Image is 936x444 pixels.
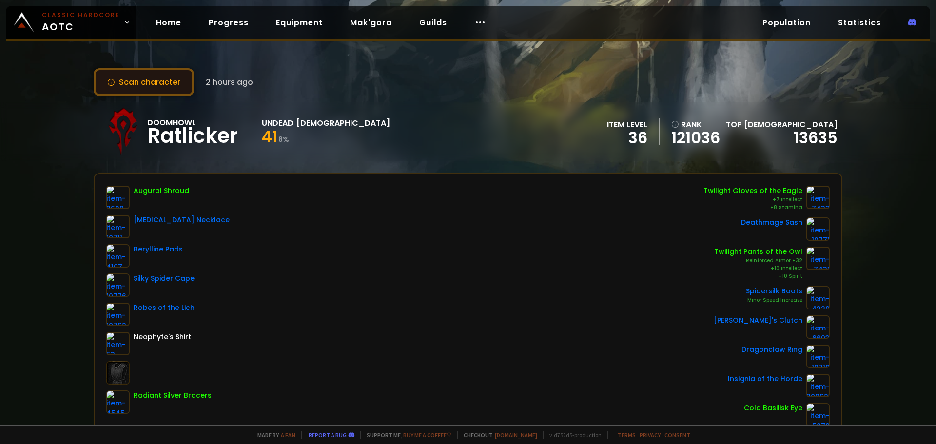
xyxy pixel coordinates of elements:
div: Deathmage Sash [741,217,802,228]
img: item-7433 [806,186,830,209]
span: AOTC [42,11,120,34]
a: Report a bug [309,431,347,439]
a: Classic HardcoreAOTC [6,6,136,39]
a: Privacy [640,431,661,439]
img: item-6693 [806,315,830,339]
div: Reinforced Armor +32 [714,257,802,265]
img: item-4197 [106,244,130,268]
span: Made by [252,431,295,439]
a: Terms [618,431,636,439]
div: [MEDICAL_DATA] Necklace [134,215,230,225]
img: item-4320 [806,286,830,309]
img: item-10762 [106,303,130,326]
img: item-53 [106,332,130,355]
img: item-209621 [806,374,830,397]
div: [PERSON_NAME]'s Clutch [714,315,802,326]
div: +7 Intellect [703,196,802,204]
small: Classic Hardcore [42,11,120,19]
a: Buy me a coffee [403,431,451,439]
a: 121036 [671,131,720,145]
small: 8 % [278,135,289,144]
a: Guilds [411,13,455,33]
span: Support me, [360,431,451,439]
a: a fan [281,431,295,439]
div: Berylline Pads [134,244,183,254]
span: [DEMOGRAPHIC_DATA] [744,119,838,130]
img: item-10711 [106,215,130,238]
a: Mak'gora [342,13,400,33]
img: item-7431 [806,247,830,270]
div: Silky Spider Cape [134,273,195,284]
img: item-10771 [806,217,830,241]
div: +10 Intellect [714,265,802,272]
div: Dragonclaw Ring [741,345,802,355]
div: Ratlicker [147,129,238,143]
div: 36 [607,131,647,145]
span: 41 [262,125,277,147]
div: Augural Shroud [134,186,189,196]
div: +10 Spirit [714,272,802,280]
div: Doomhowl [147,116,238,129]
img: item-5079 [806,403,830,426]
div: Insignia of the Horde [728,374,802,384]
a: [DOMAIN_NAME] [495,431,537,439]
a: Home [148,13,189,33]
div: Top [726,118,838,131]
a: Population [755,13,819,33]
div: [DEMOGRAPHIC_DATA] [296,117,390,129]
img: item-2620 [106,186,130,209]
div: rank [671,118,720,131]
a: 13635 [794,127,838,149]
a: Equipment [268,13,331,33]
div: Cold Basilisk Eye [744,403,802,413]
div: item level [607,118,647,131]
img: item-10710 [806,345,830,368]
a: Consent [664,431,690,439]
div: Twilight Pants of the Owl [714,247,802,257]
div: Spidersilk Boots [746,286,802,296]
a: Progress [201,13,256,33]
div: Robes of the Lich [134,303,195,313]
a: Statistics [830,13,889,33]
div: +8 Stamina [703,204,802,212]
div: Radiant Silver Bracers [134,390,212,401]
span: 2 hours ago [206,76,253,88]
div: Neophyte's Shirt [134,332,191,342]
div: Twilight Gloves of the Eagle [703,186,802,196]
img: item-4545 [106,390,130,414]
button: Scan character [94,68,194,96]
div: Minor Speed Increase [746,296,802,304]
div: Undead [262,117,293,129]
img: item-10776 [106,273,130,297]
span: v. d752d5 - production [543,431,602,439]
span: Checkout [457,431,537,439]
